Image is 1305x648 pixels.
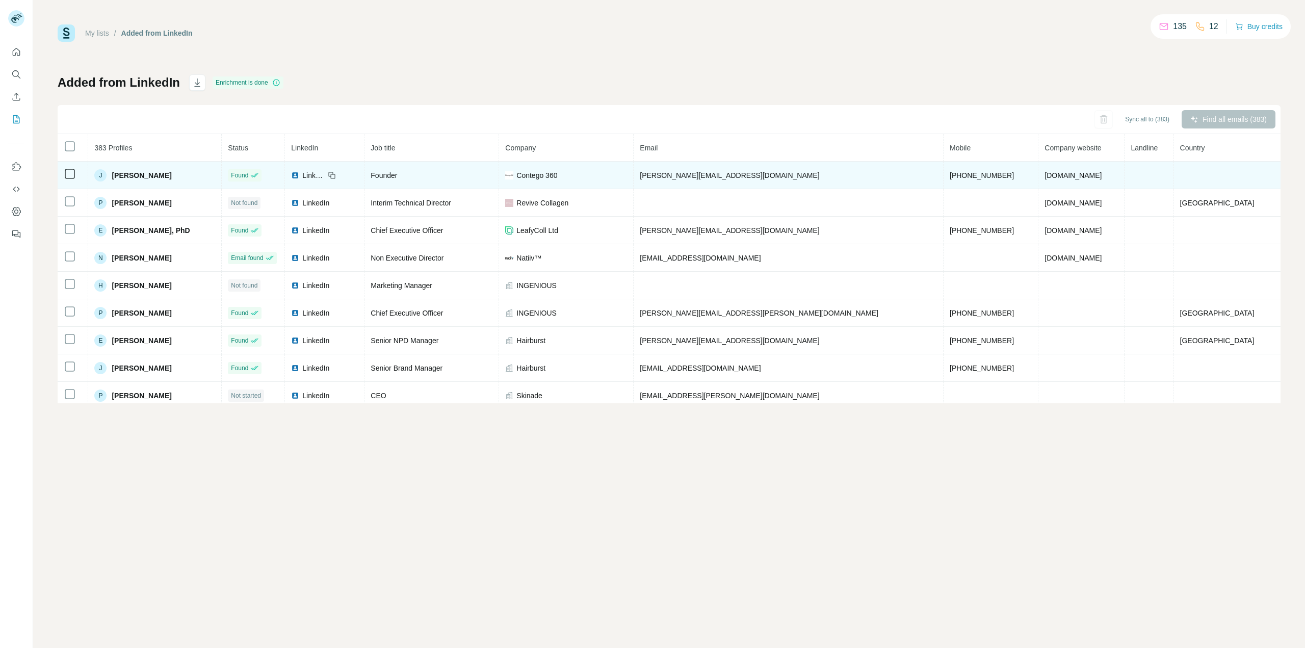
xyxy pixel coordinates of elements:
span: Company website [1045,144,1101,152]
span: LinkedIn [302,170,325,180]
div: P [94,390,107,402]
span: Found [231,226,248,235]
button: Sync all to (383) [1118,112,1177,127]
span: [GEOGRAPHIC_DATA] [1180,336,1255,345]
span: [PERSON_NAME] [112,335,171,346]
span: Sync all to (383) [1125,115,1169,124]
button: Search [8,65,24,84]
span: CEO [371,392,386,400]
span: Country [1180,144,1205,152]
span: Hairburst [516,335,545,346]
div: P [94,307,107,319]
span: Not found [231,198,257,208]
span: [PERSON_NAME][EMAIL_ADDRESS][DOMAIN_NAME] [640,336,819,345]
span: Mobile [950,144,971,152]
p: 135 [1173,20,1187,33]
div: E [94,224,107,237]
span: Landline [1131,144,1158,152]
div: J [94,169,107,182]
img: Surfe Logo [58,24,75,42]
span: Senior NPD Manager [371,336,438,345]
span: [PHONE_NUMBER] [950,364,1014,372]
span: [PERSON_NAME] [112,280,171,291]
span: Found [231,336,248,345]
span: [GEOGRAPHIC_DATA] [1180,309,1255,317]
img: company-logo [505,199,513,207]
img: company-logo [505,171,513,179]
span: [DOMAIN_NAME] [1045,171,1102,179]
span: Found [231,364,248,373]
span: Not started [231,391,261,400]
img: LinkedIn logo [291,199,299,207]
p: 12 [1209,20,1218,33]
div: P [94,197,107,209]
div: J [94,362,107,374]
span: Email [640,144,658,152]
span: [PHONE_NUMBER] [950,226,1014,235]
span: Company [505,144,536,152]
span: Not found [231,281,257,290]
span: [PHONE_NUMBER] [950,336,1014,345]
span: INGENIOUS [516,308,557,318]
li: / [114,28,116,38]
span: Founder [371,171,397,179]
span: LeafyColl Ltd [516,225,558,236]
span: INGENIOUS [516,280,557,291]
a: My lists [85,29,109,37]
span: [PERSON_NAME] [112,198,171,208]
button: Enrich CSV [8,88,24,106]
span: Found [231,171,248,180]
span: [EMAIL_ADDRESS][DOMAIN_NAME] [640,364,761,372]
span: LinkedIn [302,198,329,208]
span: [DOMAIN_NAME] [1045,226,1102,235]
span: LinkedIn [302,253,329,263]
span: [PHONE_NUMBER] [950,171,1014,179]
span: [GEOGRAPHIC_DATA] [1180,199,1255,207]
button: Feedback [8,225,24,243]
span: Marketing Manager [371,281,432,290]
span: [PERSON_NAME] [112,170,171,180]
span: [PERSON_NAME][EMAIL_ADDRESS][PERSON_NAME][DOMAIN_NAME] [640,309,878,317]
span: Hairburst [516,363,545,373]
div: Enrichment is done [213,76,283,89]
div: H [94,279,107,292]
span: Natiiv™ [516,253,541,263]
img: company-logo [505,254,513,262]
span: LinkedIn [291,144,318,152]
span: [PERSON_NAME] [112,253,171,263]
span: Senior Brand Manager [371,364,442,372]
span: Interim Technical Director [371,199,451,207]
img: LinkedIn logo [291,364,299,372]
img: LinkedIn logo [291,336,299,345]
span: Contego 360 [516,170,557,180]
span: Email found [231,253,263,263]
span: Chief Executive Officer [371,226,443,235]
span: [DOMAIN_NAME] [1045,199,1102,207]
button: Use Surfe on LinkedIn [8,158,24,176]
span: [PERSON_NAME] [112,391,171,401]
button: Dashboard [8,202,24,221]
span: Job title [371,144,395,152]
button: Buy credits [1235,19,1283,34]
img: LinkedIn logo [291,392,299,400]
span: Skinade [516,391,542,401]
span: [EMAIL_ADDRESS][DOMAIN_NAME] [640,254,761,262]
button: Use Surfe API [8,180,24,198]
span: LinkedIn [302,363,329,373]
span: LinkedIn [302,280,329,291]
img: LinkedIn logo [291,171,299,179]
span: [PERSON_NAME] [112,363,171,373]
div: E [94,334,107,347]
span: [DOMAIN_NAME] [1045,254,1102,262]
span: [PERSON_NAME], PhD [112,225,190,236]
span: LinkedIn [302,335,329,346]
span: [PERSON_NAME][EMAIL_ADDRESS][DOMAIN_NAME] [640,171,819,179]
button: Quick start [8,43,24,61]
span: [PERSON_NAME][EMAIL_ADDRESS][DOMAIN_NAME] [640,226,819,235]
img: LinkedIn logo [291,309,299,317]
div: N [94,252,107,264]
span: [PHONE_NUMBER] [950,309,1014,317]
button: My lists [8,110,24,128]
span: [EMAIL_ADDRESS][PERSON_NAME][DOMAIN_NAME] [640,392,819,400]
span: Revive Collagen [516,198,568,208]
